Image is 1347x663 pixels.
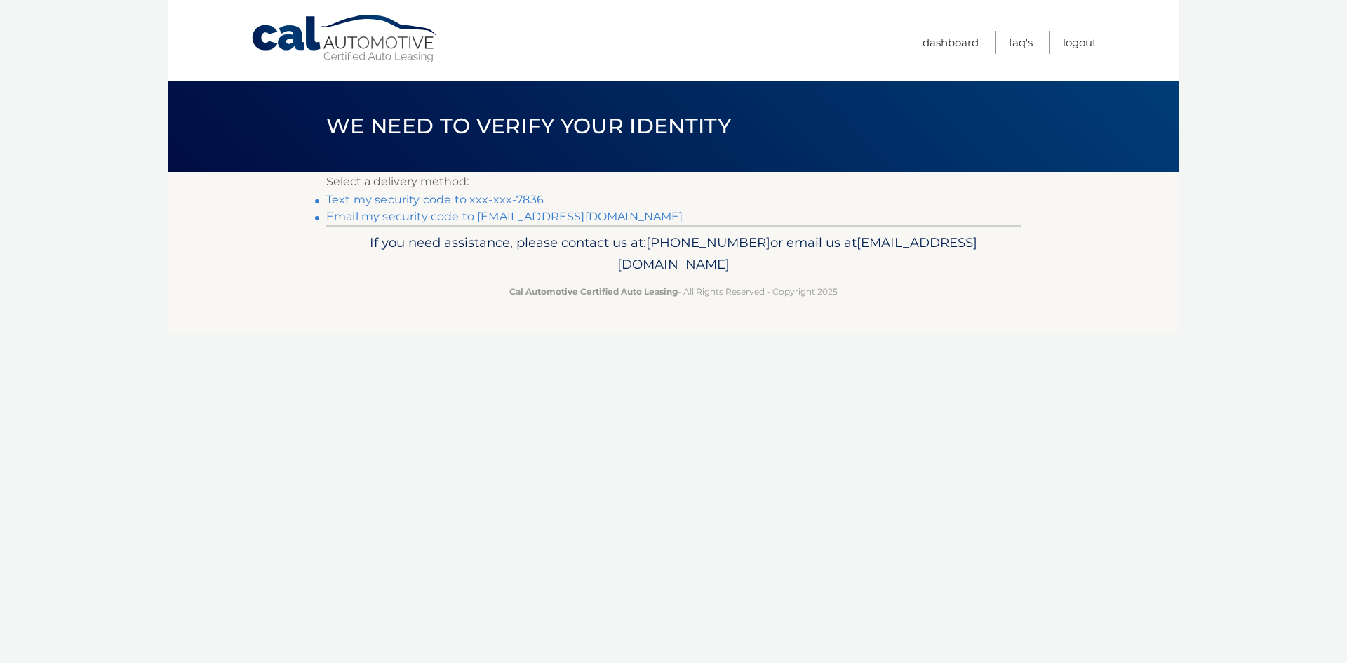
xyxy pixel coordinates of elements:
[923,31,979,54] a: Dashboard
[509,286,678,297] strong: Cal Automotive Certified Auto Leasing
[1063,31,1097,54] a: Logout
[326,113,731,139] span: We need to verify your identity
[326,193,544,206] a: Text my security code to xxx-xxx-7836
[335,232,1012,276] p: If you need assistance, please contact us at: or email us at
[326,172,1021,192] p: Select a delivery method:
[646,234,770,250] span: [PHONE_NUMBER]
[326,210,683,223] a: Email my security code to [EMAIL_ADDRESS][DOMAIN_NAME]
[335,284,1012,299] p: - All Rights Reserved - Copyright 2025
[250,14,440,64] a: Cal Automotive
[1009,31,1033,54] a: FAQ's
